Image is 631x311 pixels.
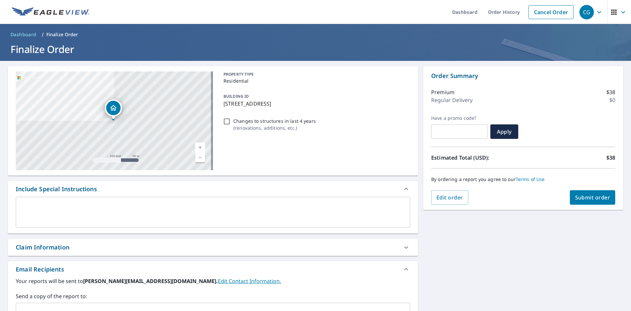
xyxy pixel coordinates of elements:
[83,277,218,285] b: [PERSON_NAME][EMAIL_ADDRESS][DOMAIN_NAME].
[12,7,89,17] img: EV Logo
[233,124,316,131] p: ( renovations, additions, etc. )
[490,124,518,139] button: Apply
[606,154,615,162] p: $38
[16,265,64,274] div: Email Recipients
[431,154,523,162] p: Estimated Total (USD):
[8,261,418,277] div: Email Recipients
[431,71,615,80] p: Order Summary
[496,128,513,135] span: Apply
[8,29,39,40] a: Dashboard
[223,71,408,77] p: PROPERTY TYPE
[516,176,545,182] a: Terms of Use
[431,96,473,104] p: Regular Delivery
[105,99,122,120] div: Dropped pin, building 1, Residential property, 1044 Rosebank Dr Columbus, OH 43235
[223,93,249,99] p: BUILDING ID
[16,185,97,194] div: Include Special Instructions
[570,190,616,205] button: Submit order
[223,100,408,108] p: [STREET_ADDRESS]
[431,190,468,205] button: Edit order
[431,88,455,96] p: Premium
[233,117,316,124] p: Changes to structures in last 4 years
[579,5,594,19] div: CG
[431,176,615,182] p: By ordering a report you agree to our
[16,292,410,300] label: Send a copy of the report to:
[528,5,573,19] a: Cancel Order
[8,239,418,256] div: Claim Information
[606,88,615,96] p: $38
[195,152,205,162] a: Current Level 17, Zoom Out
[431,115,488,121] label: Have a promo code?
[46,31,78,38] p: Finalize Order
[223,77,408,84] p: Residential
[16,243,69,252] div: Claim Information
[11,31,36,38] span: Dashboard
[575,194,610,201] span: Submit order
[195,143,205,152] a: Current Level 17, Zoom In
[609,96,615,104] p: $0
[16,277,410,285] label: Your reports will be sent to
[218,277,281,285] a: EditContactInfo
[8,42,623,56] h1: Finalize Order
[8,29,623,40] nav: breadcrumb
[42,31,44,39] li: /
[8,181,418,197] div: Include Special Instructions
[436,194,463,201] span: Edit order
